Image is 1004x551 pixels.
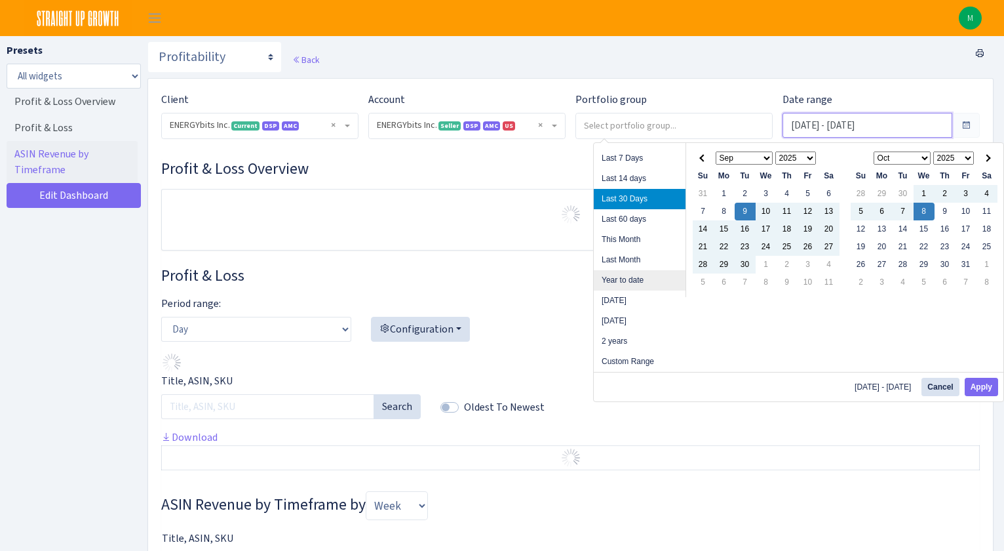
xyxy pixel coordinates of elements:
[161,296,221,312] label: Period range:
[756,238,777,256] td: 24
[872,256,893,274] td: 27
[855,383,916,391] span: [DATE] - [DATE]
[777,203,798,220] td: 11
[594,331,685,352] li: 2 years
[693,256,714,274] td: 28
[693,203,714,220] td: 7
[756,185,777,203] td: 3
[756,274,777,291] td: 8
[161,266,980,285] h3: Widget #28
[594,250,685,270] li: Last Month
[331,119,336,132] span: Remove all items
[872,185,893,203] td: 29
[798,274,819,291] td: 10
[7,183,141,208] a: Edit Dashboard
[282,121,299,131] span: Amazon Marketing Cloud
[851,274,872,291] td: 2
[914,274,935,291] td: 5
[161,430,218,444] a: Download
[935,274,956,291] td: 6
[935,256,956,274] td: 30
[735,167,756,185] th: Tu
[377,119,549,132] span: ENERGYbits Inc. <span class="badge badge-success">Seller</span><span class="badge badge-primary">...
[819,256,840,274] td: 4
[819,185,840,203] td: 6
[714,274,735,291] td: 6
[935,185,956,203] td: 2
[777,185,798,203] td: 4
[693,167,714,185] th: Su
[798,167,819,185] th: Fr
[170,119,342,132] span: ENERGYbits Inc. <span class="badge badge-success">Current</span><span class="badge badge-primary"...
[956,238,976,256] td: 24
[819,274,840,291] td: 11
[714,256,735,274] td: 29
[851,256,872,274] td: 26
[976,203,997,220] td: 11
[959,7,982,30] img: Michael Sette
[893,203,914,220] td: 7
[369,113,565,138] span: ENERGYbits Inc. <span class="badge badge-success">Seller</span><span class="badge badge-primary">...
[956,256,976,274] td: 31
[161,373,233,389] label: Title, ASIN, SKU
[914,167,935,185] th: We
[956,167,976,185] th: Fr
[594,230,685,250] li: This Month
[976,167,997,185] th: Sa
[914,203,935,220] td: 8
[693,185,714,203] td: 31
[956,203,976,220] td: 10
[777,167,798,185] th: Th
[483,121,500,131] span: Amazon Marketing Cloud
[7,89,138,115] a: Profit & Loss Overview
[138,7,171,29] button: Toggle navigation
[798,256,819,274] td: 3
[893,167,914,185] th: Tu
[976,185,997,203] td: 4
[735,256,756,274] td: 30
[714,167,735,185] th: Mo
[851,203,872,220] td: 5
[872,203,893,220] td: 6
[594,311,685,331] li: [DATE]
[976,256,997,274] td: 1
[798,220,819,238] td: 19
[819,238,840,256] td: 27
[872,274,893,291] td: 3
[463,121,480,131] span: DSP
[594,169,685,189] li: Last 14 days
[693,220,714,238] td: 14
[956,274,976,291] td: 7
[914,256,935,274] td: 29
[893,256,914,274] td: 28
[935,203,956,220] td: 9
[798,185,819,203] td: 5
[693,238,714,256] td: 21
[798,203,819,220] td: 12
[368,92,405,108] label: Account
[914,238,935,256] td: 22
[976,238,997,256] td: 25
[965,378,998,396] button: Apply
[914,220,935,238] td: 15
[374,394,421,419] button: Search
[735,274,756,291] td: 7
[959,7,982,30] a: M
[851,167,872,185] th: Su
[798,238,819,256] td: 26
[292,54,319,66] a: Back
[231,121,260,131] span: Current
[935,167,956,185] th: Th
[594,209,685,230] li: Last 60 days
[503,121,515,131] span: US
[560,447,581,468] img: Preloader
[956,185,976,203] td: 3
[756,256,777,274] td: 1
[438,121,461,131] span: Seller
[262,121,279,131] span: DSP
[594,291,685,311] li: [DATE]
[756,167,777,185] th: We
[714,185,735,203] td: 1
[819,220,840,238] td: 20
[777,238,798,256] td: 25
